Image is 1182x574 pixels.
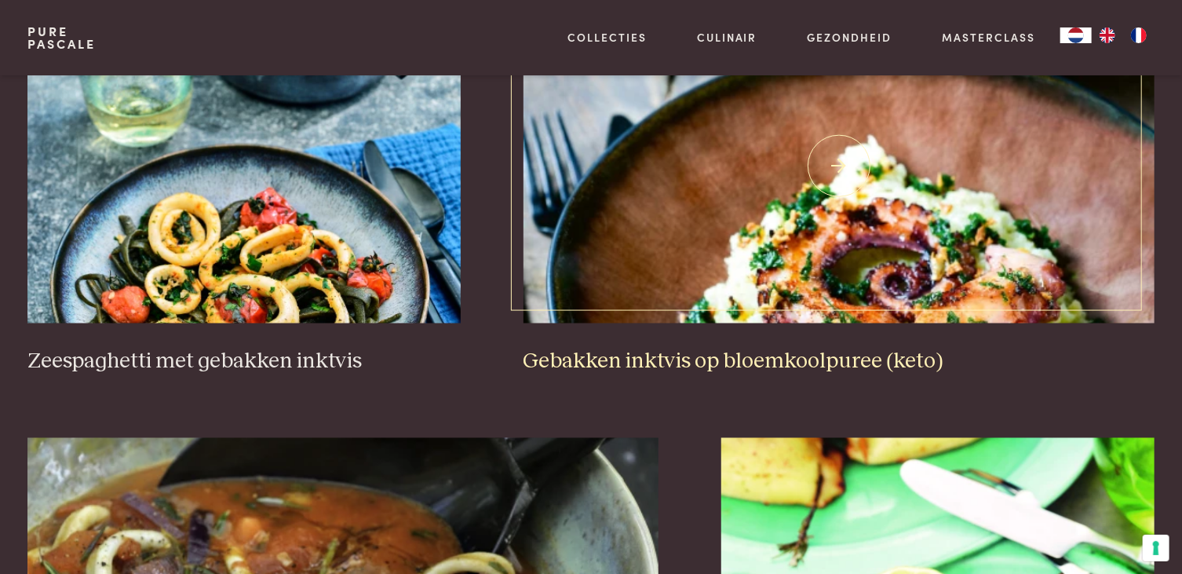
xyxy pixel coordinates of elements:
h3: Zeespaghetti met gebakken inktvis [27,349,461,376]
ul: Language list [1092,27,1155,43]
a: PurePascale [27,25,96,50]
a: Gebakken inktvis op bloemkoolpuree (keto) Gebakken inktvis op bloemkoolpuree (keto) [524,9,1155,375]
button: Uw voorkeuren voor toestemming voor trackingtechnologieën [1143,535,1169,561]
a: Culinair [697,29,757,46]
a: NL [1060,27,1092,43]
div: Language [1060,27,1092,43]
img: Gebakken inktvis op bloemkoolpuree (keto) [524,9,1155,324]
aside: Language selected: Nederlands [1060,27,1155,43]
a: Collecties [567,29,647,46]
a: Masterclass [942,29,1035,46]
a: FR [1123,27,1155,43]
a: Zeespaghetti met gebakken inktvis Zeespaghetti met gebakken inktvis [27,9,461,375]
a: EN [1092,27,1123,43]
a: Gezondheid [808,29,892,46]
h3: Gebakken inktvis op bloemkoolpuree (keto) [524,349,1155,376]
img: Zeespaghetti met gebakken inktvis [27,9,461,324]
